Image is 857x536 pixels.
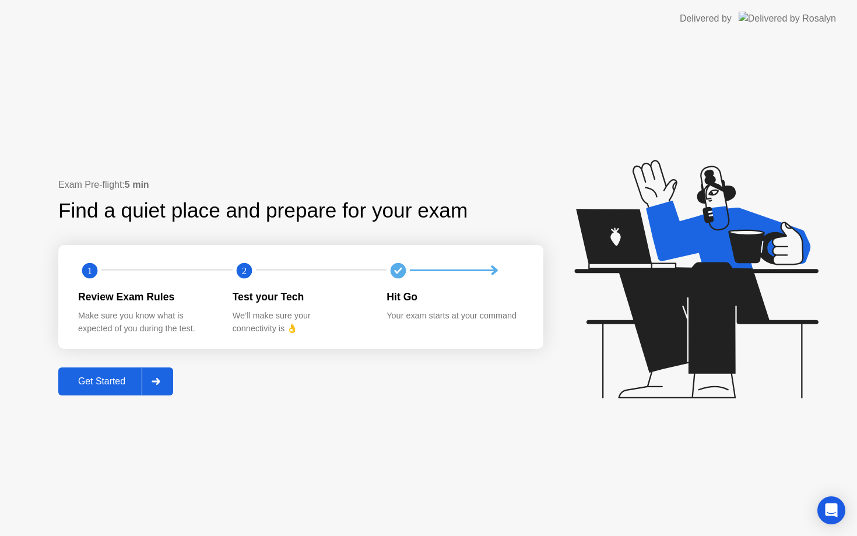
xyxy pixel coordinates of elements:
[78,310,214,335] div: Make sure you know what is expected of you during the test.
[233,310,368,335] div: We’ll make sure your connectivity is 👌
[242,265,247,276] text: 2
[817,496,845,524] div: Open Intercom Messenger
[58,178,543,192] div: Exam Pre-flight:
[58,195,469,226] div: Find a quiet place and prepare for your exam
[233,289,368,304] div: Test your Tech
[680,12,732,26] div: Delivered by
[125,180,149,190] b: 5 min
[78,289,214,304] div: Review Exam Rules
[62,376,142,387] div: Get Started
[387,310,522,323] div: Your exam starts at your command
[739,12,836,25] img: Delivered by Rosalyn
[58,367,173,395] button: Get Started
[387,289,522,304] div: Hit Go
[87,265,92,276] text: 1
